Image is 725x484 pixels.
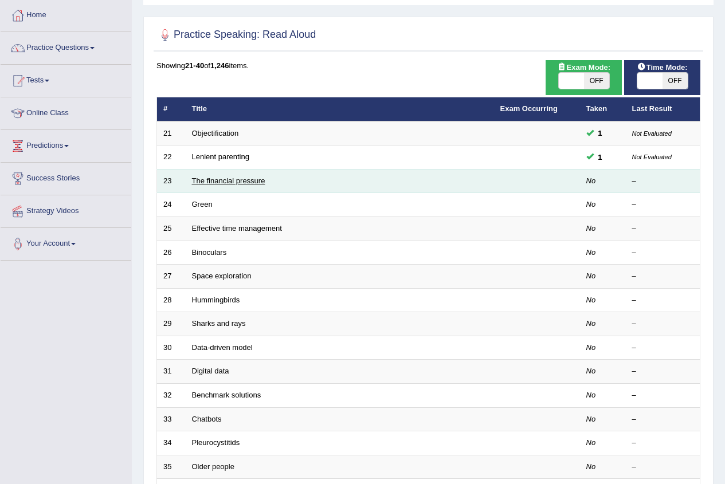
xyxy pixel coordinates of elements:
em: No [586,343,596,352]
span: OFF [584,73,609,89]
em: No [586,248,596,257]
div: – [632,414,694,425]
a: Online Class [1,97,131,126]
td: 26 [157,241,186,265]
td: 33 [157,407,186,431]
th: Last Result [626,97,700,121]
a: Success Stories [1,163,131,191]
a: Lenient parenting [192,152,249,161]
th: Taken [580,97,626,121]
a: Your Account [1,228,131,257]
div: – [632,390,694,401]
div: – [632,295,694,306]
span: Time Mode: [633,61,692,73]
div: Show exams occurring in exams [546,60,622,95]
a: Practice Questions [1,32,131,61]
b: 1,246 [210,61,229,70]
small: Not Evaluated [632,130,672,137]
td: 23 [157,169,186,193]
span: You can still take this question [594,127,607,139]
a: Exam Occurring [500,104,558,113]
div: – [632,318,694,329]
em: No [586,462,596,471]
a: Pleurocystitids [192,438,240,447]
div: – [632,247,694,258]
a: Data-driven model [192,343,253,352]
div: – [632,438,694,448]
div: – [632,271,694,282]
em: No [586,224,596,233]
a: Tests [1,65,131,93]
a: Predictions [1,130,131,159]
em: No [586,200,596,208]
em: No [586,319,596,328]
div: – [632,343,694,353]
a: Binoculars [192,248,227,257]
td: 21 [157,121,186,145]
td: 31 [157,360,186,384]
h2: Practice Speaking: Read Aloud [156,26,316,44]
a: Green [192,200,213,208]
a: Space exploration [192,271,252,280]
a: The financial pressure [192,176,265,185]
td: 34 [157,431,186,455]
a: Strategy Videos [1,195,131,224]
span: Exam Mode: [553,61,615,73]
td: 28 [157,288,186,312]
a: Hummingbirds [192,296,240,304]
a: Older people [192,462,234,471]
th: Title [186,97,494,121]
div: – [632,199,694,210]
em: No [586,438,596,447]
span: You can still take this question [594,151,607,163]
a: Sharks and rays [192,319,246,328]
a: Effective time management [192,224,282,233]
em: No [586,296,596,304]
td: 35 [157,455,186,479]
td: 30 [157,336,186,360]
a: Objectification [192,129,239,137]
td: 24 [157,193,186,217]
em: No [586,176,596,185]
div: – [632,462,694,473]
div: Showing of items. [156,60,700,71]
em: No [586,367,596,375]
td: 27 [157,265,186,289]
a: Digital data [192,367,229,375]
td: 29 [157,312,186,336]
a: Chatbots [192,415,222,423]
td: 25 [157,217,186,241]
td: 22 [157,145,186,170]
small: Not Evaluated [632,154,672,160]
span: OFF [663,73,688,89]
td: 32 [157,383,186,407]
em: No [586,271,596,280]
div: – [632,223,694,234]
th: # [157,97,186,121]
b: 21-40 [185,61,204,70]
a: Benchmark solutions [192,391,261,399]
em: No [586,415,596,423]
div: – [632,176,694,187]
div: – [632,366,694,377]
em: No [586,391,596,399]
